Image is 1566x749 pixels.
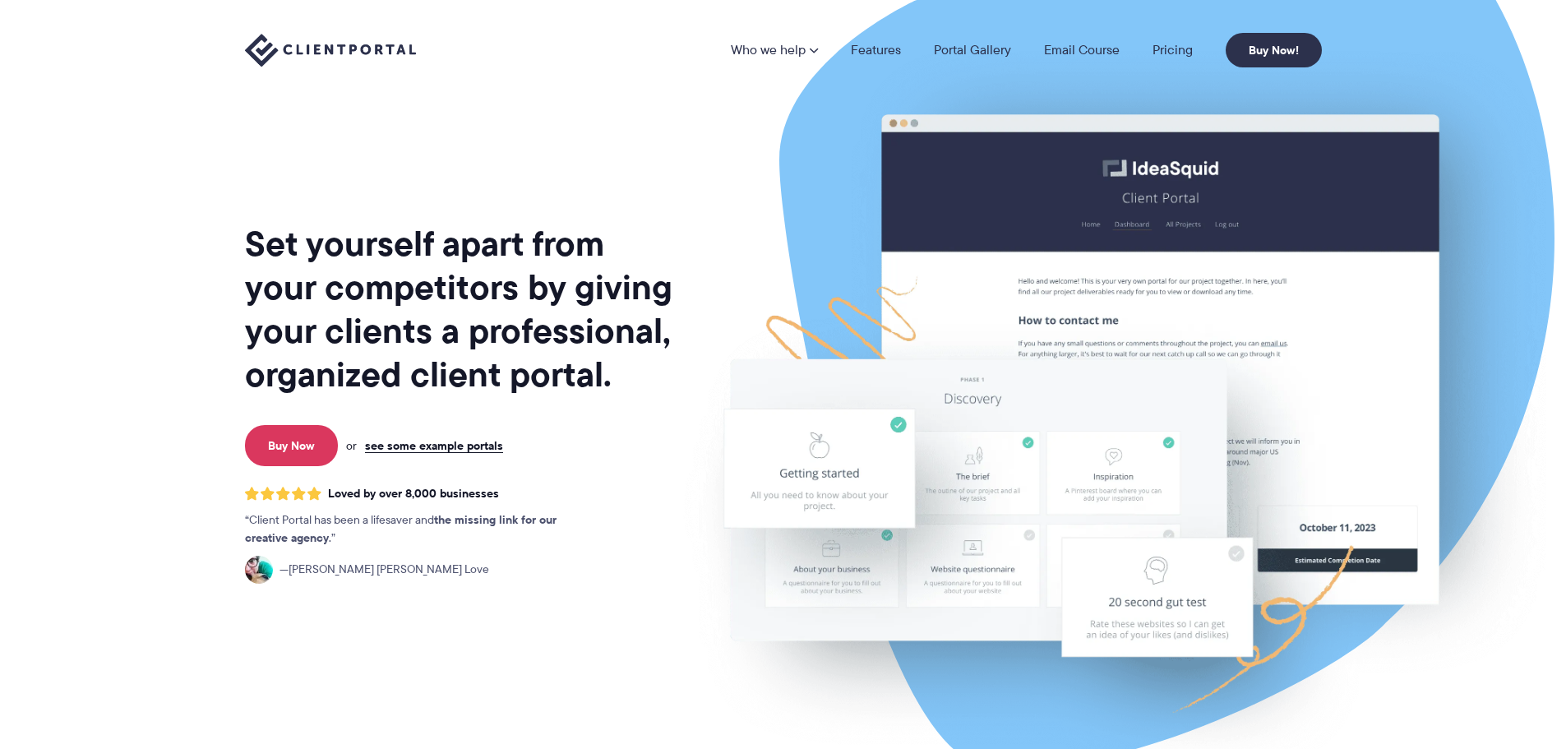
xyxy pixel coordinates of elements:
a: Features [851,44,901,57]
p: Client Portal has been a lifesaver and . [245,511,590,548]
a: Who we help [731,44,818,57]
span: or [346,438,357,453]
span: Loved by over 8,000 businesses [328,487,499,501]
span: [PERSON_NAME] [PERSON_NAME] Love [279,561,489,579]
a: Email Course [1044,44,1120,57]
a: see some example portals [365,438,503,453]
strong: the missing link for our creative agency [245,511,557,547]
a: Buy Now! [1226,33,1322,67]
a: Portal Gallery [934,44,1011,57]
h1: Set yourself apart from your competitors by giving your clients a professional, organized client ... [245,222,676,396]
a: Buy Now [245,425,338,466]
a: Pricing [1153,44,1193,57]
